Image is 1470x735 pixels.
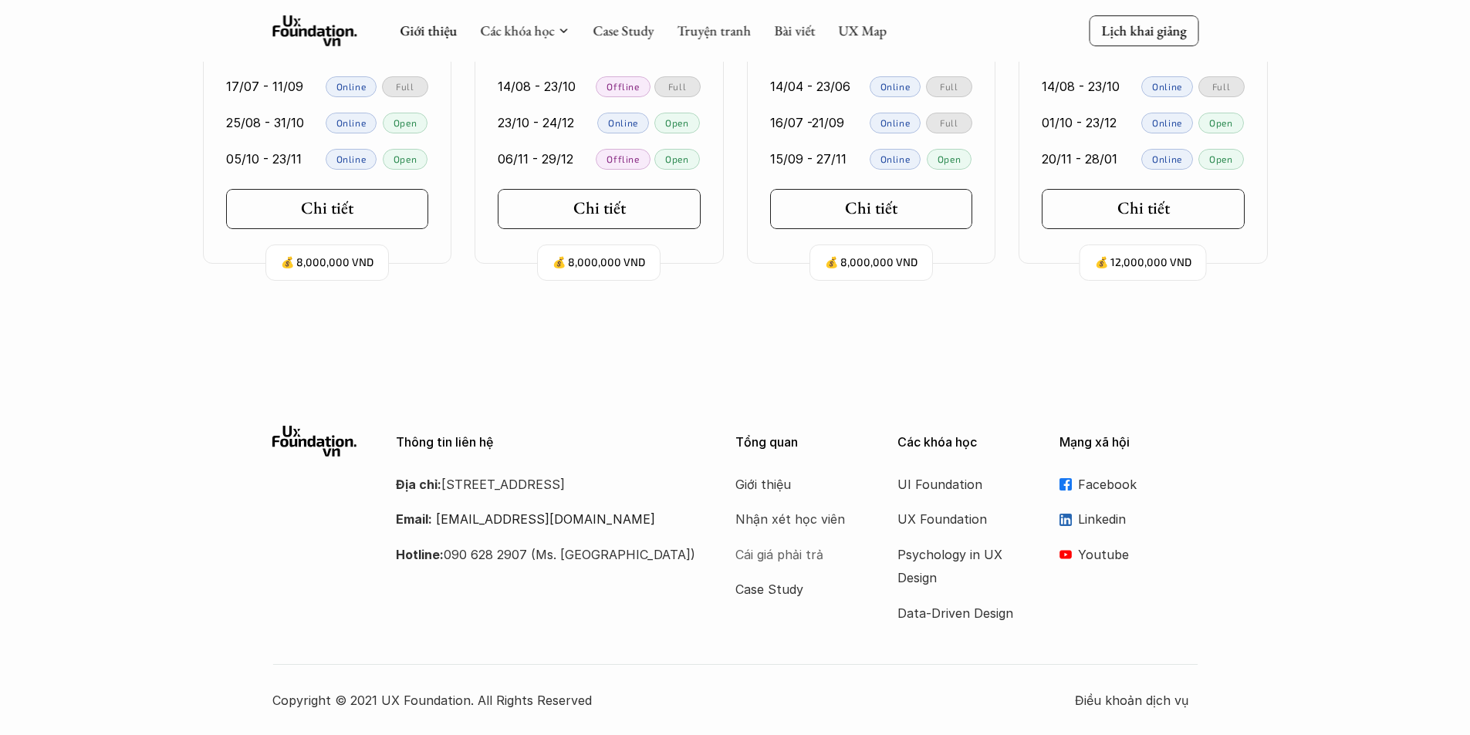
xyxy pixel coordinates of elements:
[336,81,367,92] p: Online
[396,435,697,450] p: Thông tin liên hệ
[1042,111,1117,134] p: 01/10 - 23/12
[593,22,654,39] a: Case Study
[301,198,353,218] h5: Chi tiết
[940,81,958,92] p: Full
[1095,252,1191,273] p: 💰 12,000,000 VND
[770,75,850,98] p: 14/04 - 23/06
[607,81,639,92] p: Offline
[396,543,697,566] p: 090 628 2907 (Ms. [GEOGRAPHIC_DATA])
[1059,435,1198,450] p: Mạng xã hội
[845,198,897,218] h5: Chi tiết
[1152,117,1182,128] p: Online
[677,22,751,39] a: Truyện tranh
[608,117,638,128] p: Online
[735,473,859,496] a: Giới thiệu
[897,473,1021,496] a: UI Foundation
[897,507,1021,531] a: UX Foundation
[1075,689,1198,712] a: Điều khoản dịch vụ
[897,602,1021,625] a: Data-Driven Design
[770,189,973,229] a: Chi tiết
[396,511,432,527] strong: Email:
[1042,189,1245,229] a: Chi tiết
[1042,75,1120,98] p: 14/08 - 23/10
[897,543,1021,590] a: Psychology in UX Design
[880,153,911,164] p: Online
[668,81,686,92] p: Full
[336,117,367,128] p: Online
[498,147,573,170] p: 06/11 - 29/12
[665,153,688,164] p: Open
[770,111,844,134] p: 16/07 -21/09
[394,117,417,128] p: Open
[336,153,367,164] p: Online
[1078,507,1198,531] p: Linkedin
[1212,81,1230,92] p: Full
[1059,543,1198,566] a: Youtube
[226,75,303,98] p: 17/07 - 11/09
[735,543,859,566] a: Cái giá phải trả
[436,511,655,527] a: [EMAIL_ADDRESS][DOMAIN_NAME]
[396,81,414,92] p: Full
[1101,22,1186,39] p: Lịch khai giảng
[281,252,373,273] p: 💰 8,000,000 VND
[1152,153,1182,164] p: Online
[498,75,576,98] p: 14/08 - 23/10
[665,117,688,128] p: Open
[394,153,417,164] p: Open
[1117,198,1170,218] h5: Chi tiết
[1152,81,1182,92] p: Online
[498,111,574,134] p: 23/10 - 24/12
[573,198,626,218] h5: Chi tiết
[396,473,697,496] p: [STREET_ADDRESS]
[226,111,304,134] p: 25/08 - 31/10
[880,117,911,128] p: Online
[226,147,302,170] p: 05/10 - 23/11
[770,147,847,170] p: 15/09 - 27/11
[553,252,645,273] p: 💰 8,000,000 VND
[226,189,429,229] a: Chi tiết
[1078,473,1198,496] p: Facebook
[1042,147,1117,170] p: 20/11 - 28/01
[735,435,874,450] p: Tổng quan
[1089,15,1198,46] a: Lịch khai giảng
[1209,117,1232,128] p: Open
[735,507,859,531] a: Nhận xét học viên
[897,435,1036,450] p: Các khóa học
[272,689,1075,712] p: Copyright © 2021 UX Foundation. All Rights Reserved
[825,252,917,273] p: 💰 8,000,000 VND
[1059,507,1198,531] a: Linkedin
[1209,153,1232,164] p: Open
[1078,543,1198,566] p: Youtube
[880,81,911,92] p: Online
[938,153,961,164] p: Open
[940,117,958,128] p: Full
[735,578,859,601] a: Case Study
[1059,473,1198,496] a: Facebook
[480,22,554,39] a: Các khóa học
[607,153,639,164] p: Offline
[774,22,815,39] a: Bài viết
[396,477,441,492] strong: Địa chỉ:
[838,22,887,39] a: UX Map
[400,22,457,39] a: Giới thiệu
[498,189,701,229] a: Chi tiết
[396,547,444,562] strong: Hotline:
